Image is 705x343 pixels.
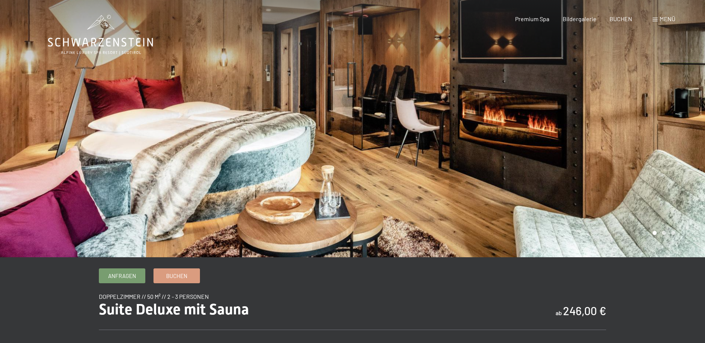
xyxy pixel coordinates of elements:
[99,293,209,300] span: Doppelzimmer // 50 m² // 2 - 3 Personen
[563,15,596,22] a: Bildergalerie
[515,15,549,22] a: Premium Spa
[166,272,187,280] span: Buchen
[563,304,606,317] b: 246,00 €
[108,272,136,280] span: Anfragen
[660,15,675,22] span: Menü
[99,269,145,283] a: Anfragen
[154,269,200,283] a: Buchen
[99,301,249,318] span: Suite Deluxe mit Sauna
[556,309,562,316] span: ab
[609,15,632,22] a: BUCHEN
